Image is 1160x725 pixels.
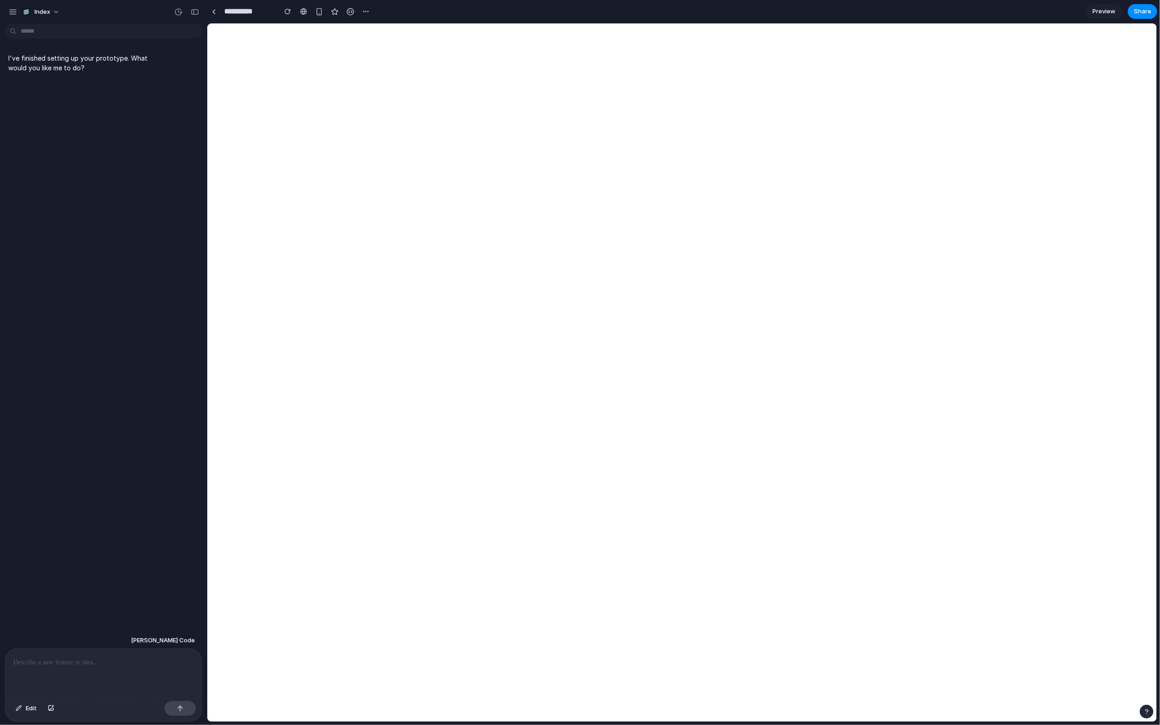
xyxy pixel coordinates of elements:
[1128,4,1157,19] button: Share
[1086,4,1122,19] a: Preview
[18,5,64,19] button: Index
[1134,7,1151,16] span: Share
[1092,7,1115,16] span: Preview
[8,53,162,73] p: I've finished setting up your prototype. What would you like me to do?
[34,7,50,17] span: Index
[11,701,41,716] button: Edit
[128,632,198,649] button: [PERSON_NAME] Code
[131,636,195,645] span: [PERSON_NAME] Code
[26,704,37,713] span: Edit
